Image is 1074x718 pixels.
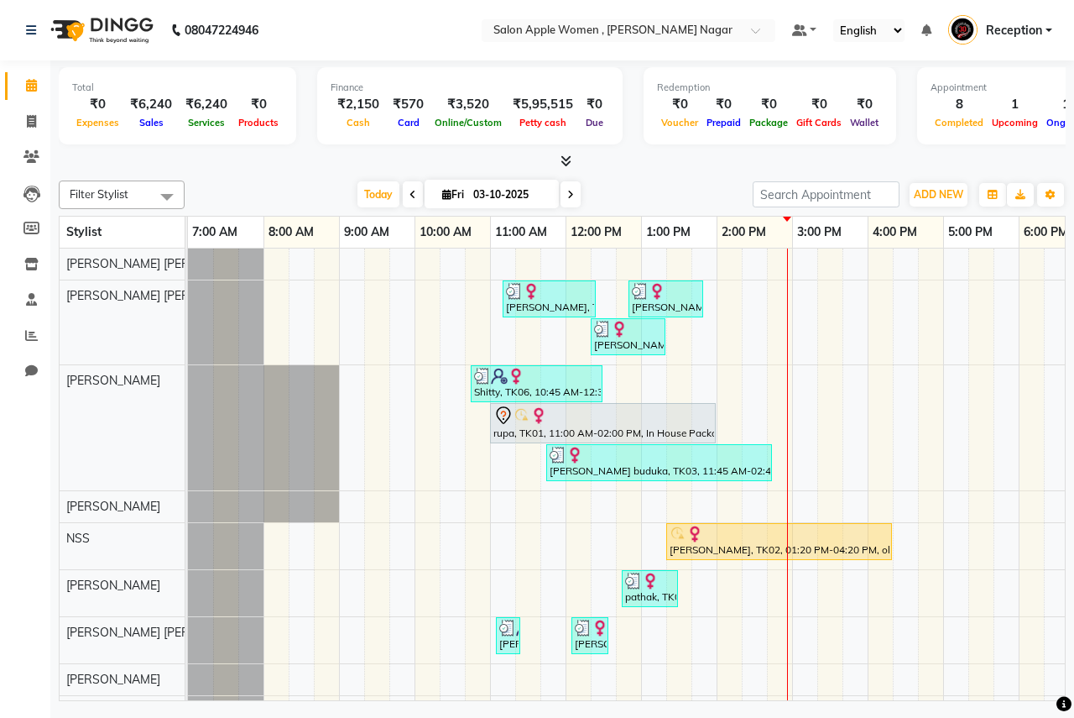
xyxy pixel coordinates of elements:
[430,117,506,128] span: Online/Custom
[944,220,997,244] a: 5:00 PM
[846,95,883,114] div: ₹0
[630,283,701,315] div: [PERSON_NAME], TK10, 12:50 PM-01:50 PM, Hair Cut - [DEMOGRAPHIC_DATA] (₹500)
[468,182,552,207] input: 2025-10-03
[394,117,424,128] span: Card
[745,95,792,114] div: ₹0
[331,95,386,114] div: ₹2,150
[745,117,792,128] span: Package
[331,81,609,95] div: Finance
[580,95,609,114] div: ₹0
[123,95,179,114] div: ₹6,240
[846,117,883,128] span: Wallet
[1019,220,1072,244] a: 6:00 PM
[492,406,714,441] div: rupa, TK01, 11:00 AM-02:00 PM, In House Packages - [DEMOGRAPHIC_DATA] beauty package 3500
[340,220,394,244] a: 9:00 AM
[415,220,476,244] a: 10:00 AM
[438,188,468,201] span: Fri
[472,368,601,400] div: Shitty, TK06, 10:45 AM-12:30 PM, Clean Ups - [PERSON_NAME] with neck - [DEMOGRAPHIC_DATA] (₹500),...
[910,183,967,207] button: ADD NEW
[188,220,242,244] a: 7:00 AM
[792,95,846,114] div: ₹0
[506,95,580,114] div: ₹5,95,515
[988,117,1042,128] span: Upcoming
[793,220,846,244] a: 3:00 PM
[657,95,702,114] div: ₹0
[43,7,158,54] img: logo
[702,95,745,114] div: ₹0
[342,117,374,128] span: Cash
[66,578,160,593] span: [PERSON_NAME]
[264,220,318,244] a: 8:00 AM
[753,181,899,207] input: Search Appointment
[988,95,1042,114] div: 1
[66,288,258,303] span: [PERSON_NAME] [PERSON_NAME]
[66,625,258,640] span: [PERSON_NAME] [PERSON_NAME]
[504,283,594,315] div: [PERSON_NAME], TK05, 11:10 AM-12:25 PM, Threading - Eyebrows - [DEMOGRAPHIC_DATA] (₹70),Hair Cut ...
[179,95,234,114] div: ₹6,240
[234,117,283,128] span: Products
[66,499,160,514] span: [PERSON_NAME]
[592,321,664,353] div: [PERSON_NAME] [PERSON_NAME], TK08, 12:20 PM-01:20 PM, Hair Cut - [DEMOGRAPHIC_DATA] (₹500)
[657,81,883,95] div: Redemption
[135,117,168,128] span: Sales
[581,117,607,128] span: Due
[70,187,128,201] span: Filter Stylist
[931,95,988,114] div: 8
[914,188,963,201] span: ADD NEW
[66,672,160,687] span: [PERSON_NAME]
[72,117,123,128] span: Expenses
[566,220,626,244] a: 12:00 PM
[66,256,258,271] span: [PERSON_NAME] [PERSON_NAME]
[430,95,506,114] div: ₹3,520
[185,7,258,54] b: 08047224946
[234,95,283,114] div: ₹0
[623,573,676,605] div: pathak, TK09, 12:45 PM-01:30 PM, Threading - Eyebrows - [DEMOGRAPHIC_DATA] (₹70),Threading - Uppe...
[491,220,551,244] a: 11:00 AM
[386,95,430,114] div: ₹570
[948,15,978,45] img: Reception
[548,447,770,479] div: [PERSON_NAME] buduka, TK03, 11:45 AM-02:45 PM, In House Packages - [DEMOGRAPHIC_DATA] beauty pack...
[702,117,745,128] span: Prepaid
[357,181,399,207] span: Today
[72,81,283,95] div: Total
[792,117,846,128] span: Gift Cards
[931,117,988,128] span: Completed
[868,220,921,244] a: 4:00 PM
[66,224,102,239] span: Stylist
[642,220,695,244] a: 1:00 PM
[498,620,519,652] div: [PERSON_NAME], TK04, 11:05 AM-11:20 AM, Threading - Eyebrows - [DEMOGRAPHIC_DATA] (₹70)
[986,22,1042,39] span: Reception
[72,95,123,114] div: ₹0
[717,220,770,244] a: 2:00 PM
[66,373,160,388] span: [PERSON_NAME]
[66,531,90,546] span: NSS
[515,117,571,128] span: Petty cash
[573,620,607,652] div: [PERSON_NAME], TK07, 12:05 PM-12:35 PM, old 3G (Stripless) Brazilian Wax - Upper Lip ([DEMOGRAPHI...
[657,117,702,128] span: Voucher
[184,117,229,128] span: Services
[668,526,890,558] div: [PERSON_NAME], TK02, 01:20 PM-04:20 PM, old Colour Highlights/ Fashion Colour - Neck Length ([DEM...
